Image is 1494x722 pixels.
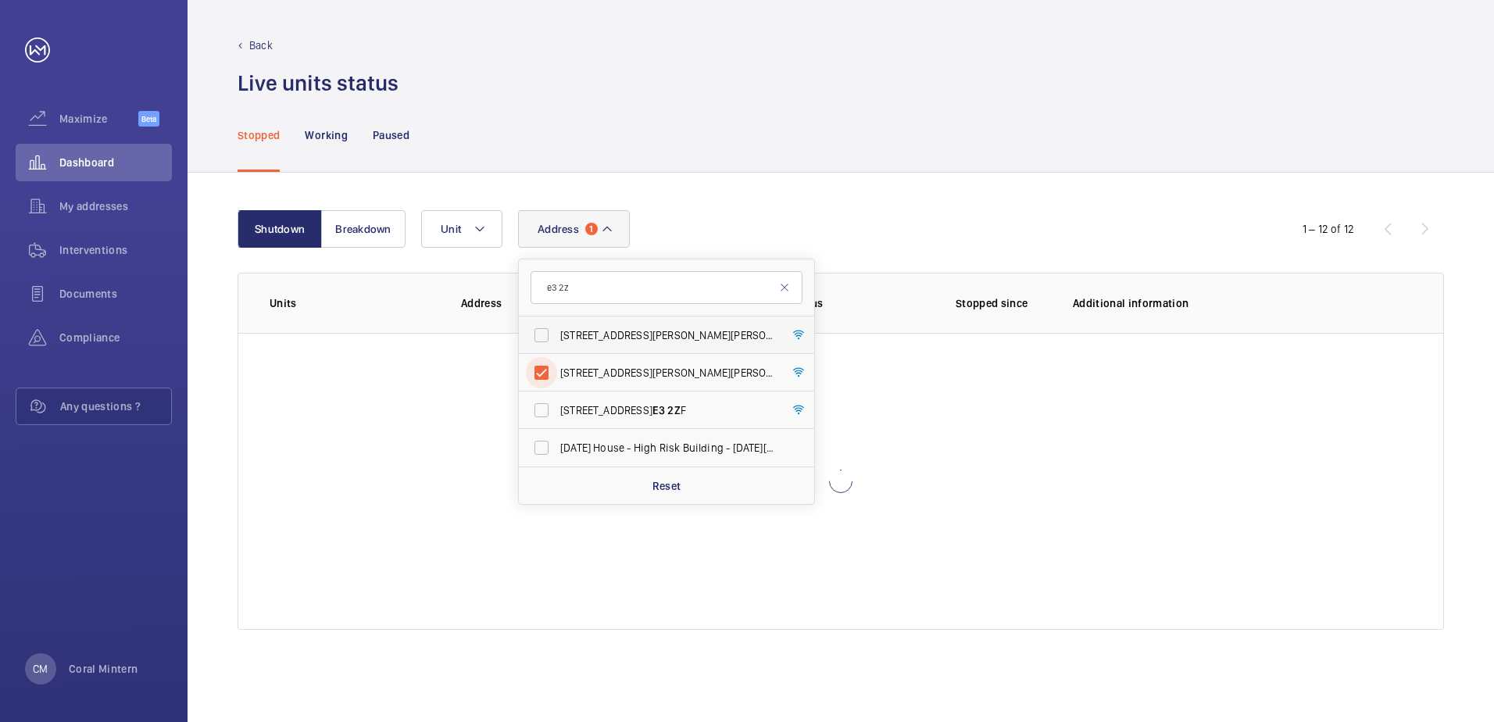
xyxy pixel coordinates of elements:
span: Unit [441,223,461,235]
span: [STREET_ADDRESS] F [560,402,775,418]
p: Units [270,295,436,311]
span: [STREET_ADDRESS][PERSON_NAME][PERSON_NAME] F [560,327,775,343]
button: Unit [421,210,502,248]
p: Reset [652,478,681,494]
span: [STREET_ADDRESS][PERSON_NAME][PERSON_NAME] G [560,365,775,381]
p: Additional information [1073,295,1412,311]
span: My addresses [59,198,172,214]
span: Documents [59,286,172,302]
p: Back [249,38,273,53]
span: E3 [652,404,665,416]
span: [DATE] House - High Risk Building - [DATE][GEOGRAPHIC_DATA], [GEOGRAPHIC_DATA] F [560,440,775,456]
button: Shutdown [238,210,322,248]
h1: Live units status [238,69,399,98]
p: CM [33,661,48,677]
span: 1 [585,223,598,235]
span: 2Z [667,404,680,416]
input: Search by address [531,271,802,304]
p: Stopped [238,127,280,143]
p: Working [305,127,347,143]
span: Compliance [59,330,172,345]
p: Coral Mintern [69,661,138,677]
p: Address [461,295,683,311]
span: Beta [138,111,159,127]
span: Dashboard [59,155,172,170]
span: Interventions [59,242,172,258]
button: Address1 [518,210,630,248]
span: Maximize [59,111,138,127]
p: Stopped since [956,295,1048,311]
span: Address [538,223,579,235]
p: Paused [373,127,409,143]
div: 1 – 12 of 12 [1303,221,1354,237]
span: Any questions ? [60,399,171,414]
button: Breakdown [321,210,406,248]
